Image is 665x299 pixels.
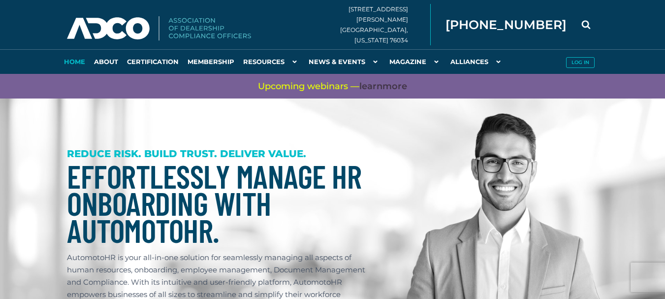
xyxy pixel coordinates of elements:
[562,49,599,74] a: Log in
[183,49,239,74] a: Membership
[239,49,304,74] a: Resources
[359,80,407,93] a: learnmore
[566,57,595,68] button: Log in
[385,49,446,74] a: Magazine
[446,49,508,74] a: Alliances
[67,163,371,244] h1: Effortlessly Manage HR Onboarding with AutomotoHR.
[304,49,385,74] a: News & Events
[258,80,407,93] span: Upcoming webinars —
[90,49,123,74] a: About
[123,49,183,74] a: Certification
[67,16,251,41] img: Association of Dealership Compliance Officers logo
[67,148,371,160] h3: REDUCE RISK. BUILD TRUST. DELIVER VALUE.
[60,49,90,74] a: Home
[340,4,431,45] div: [STREET_ADDRESS][PERSON_NAME] [GEOGRAPHIC_DATA], [US_STATE] 76034
[359,81,382,92] span: learn
[445,19,567,31] span: [PHONE_NUMBER]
